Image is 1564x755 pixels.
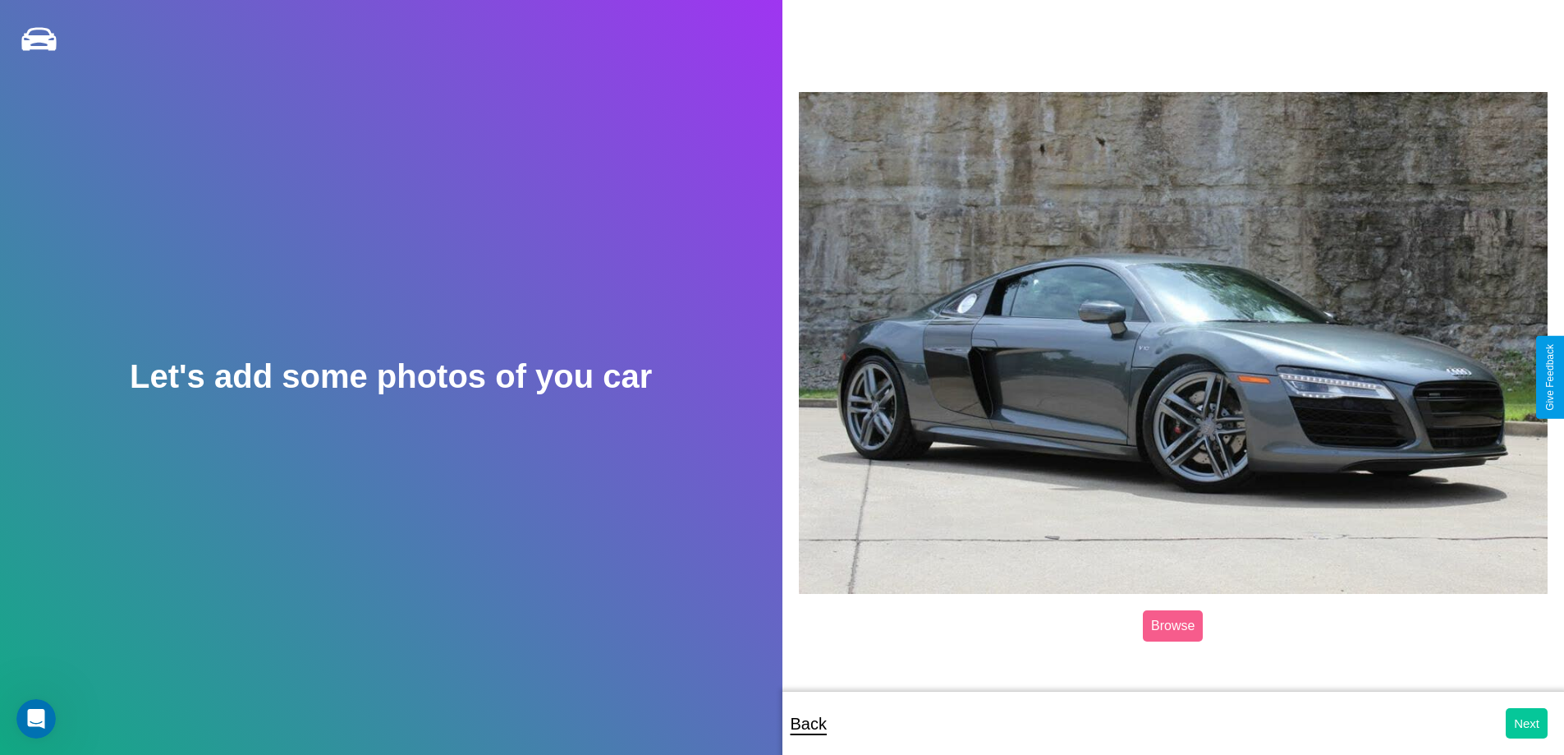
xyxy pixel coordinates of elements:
label: Browse [1143,610,1203,642]
div: Give Feedback [1544,344,1556,411]
iframe: Intercom live chat [16,699,56,739]
img: posted [799,92,1548,595]
p: Back [791,709,827,739]
h2: Let's add some photos of you car [130,358,652,395]
button: Next [1506,708,1548,739]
